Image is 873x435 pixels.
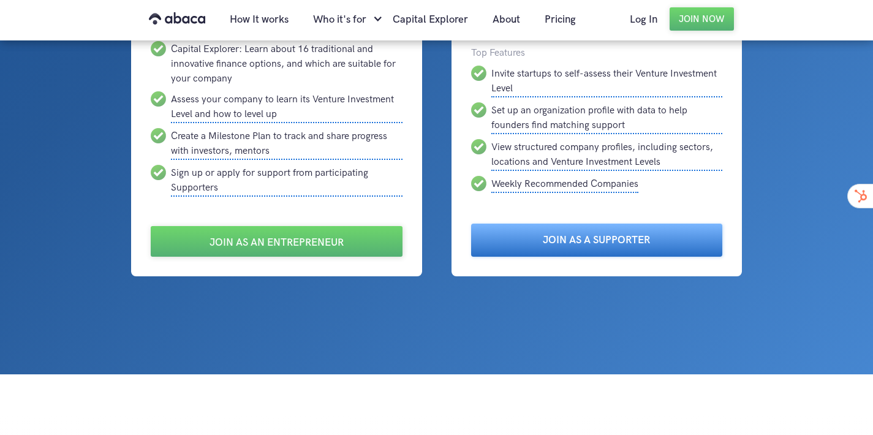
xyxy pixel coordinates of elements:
div: Assess your company to learn its Venture Investment Level and how to level up [171,91,402,123]
div: Weekly Recommended Companies [491,176,638,193]
div: Top Features [471,46,723,61]
div: Set up an organization profile with data to help founders find matching support [491,102,723,134]
div: View structured company profiles, including sectors, locations and Venture Investment Levels [491,139,723,171]
div: Capital Explorer: Learn about 16 traditional and innovative finance options, and which are suitab... [171,41,402,86]
div: Sign up or apply for support from participating Supporters [171,165,402,197]
a: Join as an Entrepreneur [151,226,402,257]
a: Join Now [670,7,734,31]
div: Create a Milestone Plan to track and share progress with investors, mentors [171,128,402,160]
div: Invite startups to self-assess their Venture Investment Level [491,66,723,97]
a: Join as a Supporter [471,224,723,257]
